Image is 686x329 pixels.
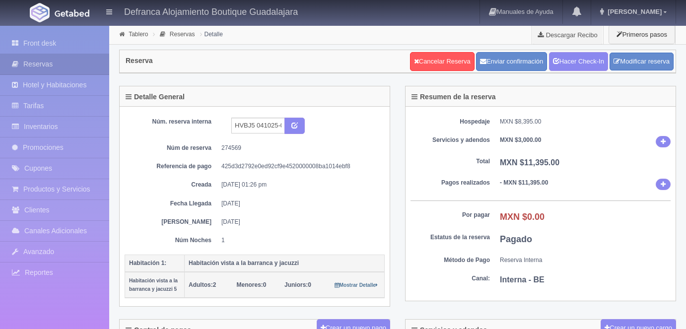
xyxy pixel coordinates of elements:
span: 0 [237,281,267,288]
b: Interna - BE [500,275,545,284]
img: Getabed [30,3,50,22]
dd: [DATE] [221,218,377,226]
span: [PERSON_NAME] [605,8,662,15]
dd: Reserva Interna [500,256,671,264]
span: 2 [189,281,216,288]
dt: Por pagar [411,211,490,219]
dt: Estatus de la reserva [411,233,490,242]
b: MXN $3,000.00 [500,136,541,143]
dd: 274569 [221,144,377,152]
a: Reservas [170,31,195,38]
a: Tablero [129,31,148,38]
a: Mostrar Detalle [335,281,378,288]
dt: Servicios y adendos [411,136,490,144]
button: Enviar confirmación [476,52,547,71]
dd: MXN $8,395.00 [500,118,671,126]
dt: Total [411,157,490,166]
th: Habitación vista a la barranca y jacuzzi [185,255,385,272]
span: 0 [284,281,311,288]
b: MXN $0.00 [500,212,545,222]
b: Pagado [500,234,532,244]
strong: Juniors: [284,281,308,288]
h4: Defranca Alojamiento Boutique Guadalajara [124,5,298,17]
dt: Canal: [411,274,490,283]
dt: Hospedaje [411,118,490,126]
dt: [PERSON_NAME] [132,218,211,226]
dt: Núm. reserva interna [132,118,211,126]
b: Habitación 1: [129,260,166,266]
h4: Resumen de la reserva [412,93,496,101]
li: Detalle [198,29,225,39]
dt: Pagos realizados [411,179,490,187]
a: Hacer Check-In [549,52,608,71]
a: Modificar reserva [610,53,674,71]
dd: [DATE] 01:26 pm [221,181,377,189]
small: Habitación vista a la barranca y jacuzzi 5 [129,278,178,292]
a: Descargar Recibo [532,25,603,45]
b: MXN $11,395.00 [500,158,559,167]
dd: 1 [221,236,377,245]
dt: Método de Pago [411,256,490,264]
img: Getabed [55,9,89,17]
b: - MXN $11,395.00 [500,179,548,186]
dt: Fecha Llegada [132,199,211,208]
dt: Núm Noches [132,236,211,245]
h4: Detalle General [126,93,185,101]
dt: Creada [132,181,211,189]
strong: Menores: [237,281,263,288]
a: Cancelar Reserva [410,52,475,71]
strong: Adultos: [189,281,213,288]
button: Primeros pasos [609,25,675,44]
dt: Referencia de pago [132,162,211,171]
h4: Reserva [126,57,153,65]
small: Mostrar Detalle [335,282,378,288]
dt: Núm de reserva [132,144,211,152]
dd: [DATE] [221,199,377,208]
dd: 425d3d2792e0ed92cf9e4520000008ba1014ebf8 [221,162,377,171]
